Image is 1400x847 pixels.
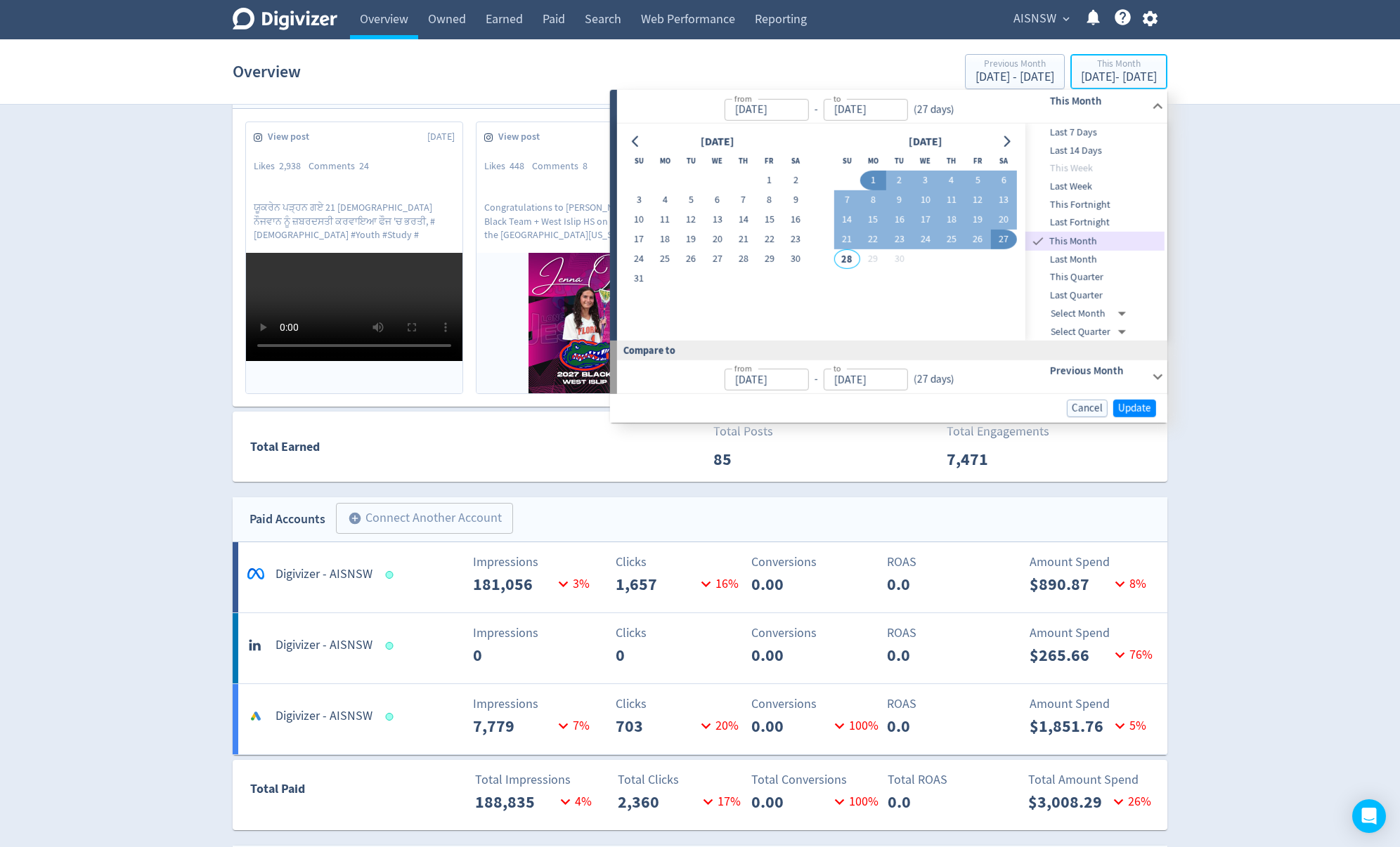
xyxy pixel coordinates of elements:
p: 100 % [830,792,879,811]
button: 2 [886,171,912,190]
p: 0 [616,643,696,668]
div: Total Paid [233,779,389,806]
p: 8 % [1110,574,1146,593]
button: 23 [886,230,912,249]
div: [DATE] - [DATE] [1081,71,1157,84]
p: Total Conversions [751,770,879,789]
div: Likes [484,159,532,173]
a: Total EarnedTotal Posts85Total Engagements7,471 [233,412,1167,482]
button: 15 [860,210,886,230]
p: Amount Spend [1030,695,1157,714]
p: 26 % [1109,792,1151,811]
button: 22 [860,230,886,249]
p: 0.00 [751,789,830,815]
button: 27 [990,230,1016,249]
a: View post[DATE]Likes2,938Comments24ਯੂਕਰੇਨ ਪੜ੍ਹਨ ਗਏ 21 [DEMOGRAPHIC_DATA] ਨੌਜਵਾਨ ਨੂੰ ਜ਼ਬਰਦਸਤੀ ਕਰਵਾਇ... [246,122,462,393]
p: Total ROAS [888,770,1015,789]
button: 2 [782,171,808,190]
p: Total Impressions [475,770,602,789]
a: *Digivizer - AISNSWImpressions181,0563%Clicks1,65716%Conversions0.00ROAS0.0Amount Spend$890.878% [233,542,1167,612]
span: Data last synced: 28 Sep 2025, 5:01am (AEST) [386,713,398,721]
button: 11 [938,190,964,210]
button: This Month[DATE]- [DATE] [1070,54,1167,89]
p: 0.0 [887,714,968,739]
a: Digivizer - AISNSWImpressions7,7797%Clicks70320%Conversions0.00100%ROAS0.0Amount Spend$1,851.765% [233,684,1167,754]
p: 17 % [699,792,741,811]
p: Total Clicks [618,770,745,789]
button: 13 [704,210,730,230]
div: [DATE] [696,133,738,152]
p: 85 [713,447,794,472]
div: This Quarter [1025,268,1165,287]
p: Total Engagements [947,422,1049,441]
button: 16 [782,210,808,230]
button: 22 [756,230,782,249]
p: Congratulations to [PERSON_NAME] of our 2027 Black Team + West Islip HS on committing to the [GEO... [484,201,685,240]
p: 2,360 [618,789,699,815]
div: This Fortnight [1025,195,1165,214]
div: [DATE] - [DATE] [976,71,1054,84]
div: from-to(27 days)This Month [617,124,1167,341]
button: 12 [964,190,990,210]
button: 4 [938,171,964,190]
p: $3,008.29 [1028,789,1109,815]
div: ( 27 days ) [907,101,959,117]
button: 14 [730,210,756,230]
p: Total Posts [713,422,794,441]
span: Update [1118,403,1151,414]
button: 21 [834,230,860,249]
th: Wednesday [912,151,938,171]
span: 24 [359,159,369,172]
h6: Previous Month [1049,362,1146,379]
p: Amount Spend [1030,553,1157,572]
h5: Digivizer - AISNSW [276,566,372,583]
button: 4 [652,190,678,210]
span: Cancel [1072,403,1103,414]
button: 17 [912,210,938,230]
button: 25 [938,230,964,249]
p: Conversions [751,553,879,572]
div: - [808,372,823,388]
button: 10 [626,210,652,230]
span: 8 [583,159,588,172]
p: Impressions [473,553,600,572]
h5: Digivizer - AISNSW [276,708,372,725]
div: Compare to [610,341,1167,360]
label: to [833,362,841,374]
span: Data last synced: 27 Sep 2025, 9:01am (AEST) [386,642,398,650]
p: $265.66 [1030,643,1110,668]
h6: This Month [1049,92,1146,109]
button: 29 [756,249,782,269]
th: Friday [964,151,990,171]
button: 16 [886,210,912,230]
button: 21 [730,230,756,249]
label: from [734,362,751,374]
span: This Quarter [1025,270,1165,285]
button: 6 [704,190,730,210]
button: 1 [860,171,886,190]
div: Previous Month [976,59,1054,71]
button: 25 [652,249,678,269]
a: Connect Another Account [325,505,513,534]
th: Friday [756,151,782,171]
th: Tuesday [886,151,912,171]
th: Thursday [938,151,964,171]
div: This Month [1025,232,1165,251]
div: This Month [1081,59,1157,71]
th: Monday [652,151,678,171]
p: ਯੂਕਰੇਨ ਪੜ੍ਹਨ ਗਏ 21 [DEMOGRAPHIC_DATA] ਨੌਜਵਾਨ ਨੂੰ ਜ਼ਬਰਦਸਤੀ ਕਰਵਾਇਆ ਫੌਜ 'ਚ ਭਰਤੀ, #[DEMOGRAPHIC_DATA] ... [254,201,455,240]
button: 26 [678,249,704,269]
th: Tuesday [678,151,704,171]
div: [DATE] [904,133,946,152]
div: Open Intercom Messenger [1352,799,1386,833]
div: Likes [254,159,309,173]
div: from-to(27 days)Previous Month [617,360,1167,394]
button: 9 [782,190,808,210]
p: $890.87 [1030,572,1110,597]
div: Paid Accounts [249,509,325,530]
button: 29 [860,249,886,269]
p: 1,657 [616,572,696,597]
div: - [808,101,823,117]
th: Thursday [730,151,756,171]
th: Sunday [626,151,652,171]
